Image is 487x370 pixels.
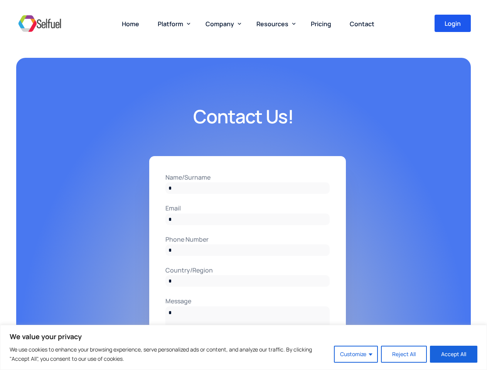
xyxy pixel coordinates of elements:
span: Contact [350,20,374,28]
a: Login [435,15,471,32]
span: Home [122,20,139,28]
button: Accept All [430,346,477,363]
label: Name/Surname [165,172,330,182]
label: Message [165,296,330,306]
span: Login [445,20,461,27]
img: Selfuel - Democratizing Innovation [16,12,63,35]
label: Country/Region [165,265,330,275]
p: We value your privacy [10,332,477,341]
button: Reject All [381,346,427,363]
label: Phone Number [165,234,330,244]
p: We use cookies to enhance your browsing experience, serve personalized ads or content, and analyz... [10,345,328,363]
span: Pricing [311,20,331,28]
span: Platform [158,20,183,28]
h2: Contact Us! [47,104,440,129]
span: Resources [256,20,288,28]
button: Customize [334,346,378,363]
iframe: Chat Widget [448,333,487,370]
span: Company [206,20,234,28]
label: Email [165,203,330,213]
